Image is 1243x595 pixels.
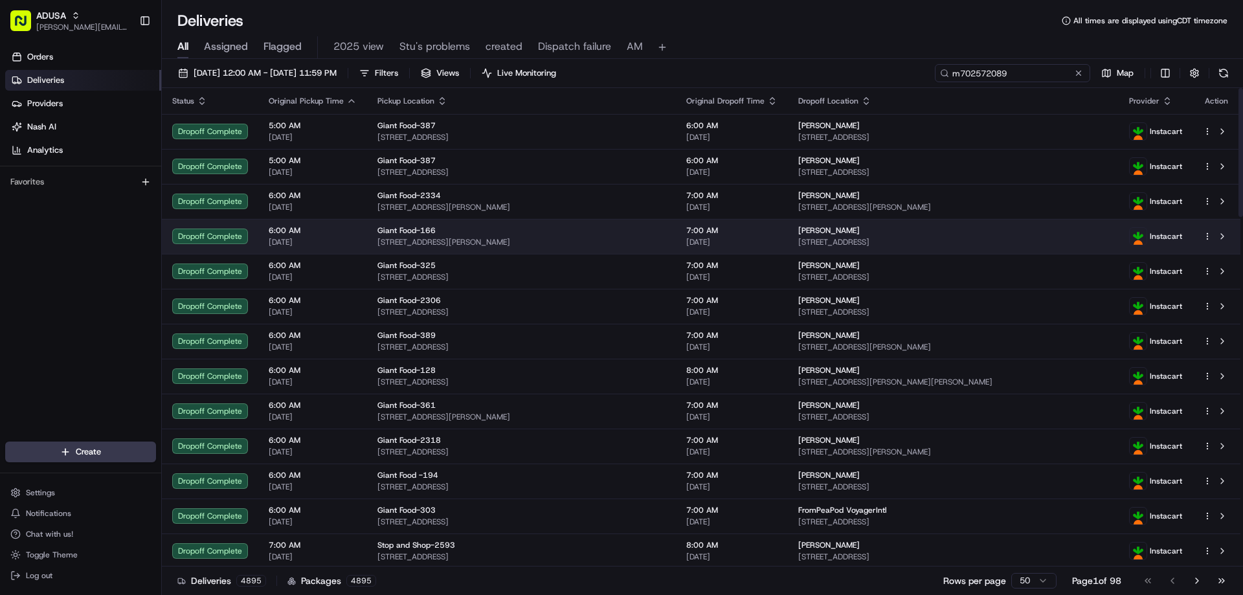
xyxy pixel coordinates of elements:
[377,400,436,410] span: Giant Food-361
[377,237,666,247] span: [STREET_ADDRESS][PERSON_NAME]
[269,295,357,306] span: 6:00 AM
[377,167,666,177] span: [STREET_ADDRESS]
[1215,64,1233,82] button: Refresh
[627,39,643,54] span: AM
[686,342,778,352] span: [DATE]
[497,67,556,79] span: Live Monitoring
[377,132,666,142] span: [STREET_ADDRESS]
[686,482,778,492] span: [DATE]
[26,529,73,539] span: Chat with us!
[36,22,129,32] button: [PERSON_NAME][EMAIL_ADDRESS][PERSON_NAME][DOMAIN_NAME]
[377,202,666,212] span: [STREET_ADDRESS][PERSON_NAME]
[236,575,266,587] div: 4895
[798,505,887,515] span: FromPeaPod VoyagerIntl
[1130,403,1147,420] img: profile_instacart_ahold_partner.png
[269,167,357,177] span: [DATE]
[5,546,156,564] button: Toggle Theme
[1150,126,1182,137] span: Instacart
[1130,543,1147,559] img: profile_instacart_ahold_partner.png
[269,132,357,142] span: [DATE]
[798,540,860,550] span: [PERSON_NAME]
[27,51,53,63] span: Orders
[1130,333,1147,350] img: profile_instacart_ahold_partner.png
[177,39,188,54] span: All
[798,552,1108,562] span: [STREET_ADDRESS]
[269,517,357,527] span: [DATE]
[34,84,214,97] input: Clear
[798,435,860,445] span: [PERSON_NAME]
[5,442,156,462] button: Create
[1072,574,1121,587] div: Page 1 of 98
[686,330,778,341] span: 7:00 AM
[5,93,161,114] a: Providers
[686,447,778,457] span: [DATE]
[686,295,778,306] span: 7:00 AM
[269,470,357,480] span: 6:00 AM
[377,365,436,376] span: Giant Food-128
[798,412,1108,422] span: [STREET_ADDRESS]
[798,96,858,106] span: Dropoff Location
[27,98,63,109] span: Providers
[5,504,156,522] button: Notifications
[798,377,1108,387] span: [STREET_ADDRESS][PERSON_NAME][PERSON_NAME]
[26,550,78,560] span: Toggle Theme
[377,517,666,527] span: [STREET_ADDRESS]
[26,570,52,581] span: Log out
[686,190,778,201] span: 7:00 AM
[1095,64,1139,82] button: Map
[798,260,860,271] span: [PERSON_NAME]
[269,400,357,410] span: 6:00 AM
[686,225,778,236] span: 7:00 AM
[798,295,860,306] span: [PERSON_NAME]
[686,167,778,177] span: [DATE]
[333,39,384,54] span: 2025 view
[1150,161,1182,172] span: Instacart
[686,202,778,212] span: [DATE]
[1130,473,1147,489] img: profile_instacart_ahold_partner.png
[194,67,337,79] span: [DATE] 12:00 AM - [DATE] 11:59 PM
[686,260,778,271] span: 7:00 AM
[377,505,436,515] span: Giant Food-303
[5,484,156,502] button: Settings
[686,377,778,387] span: [DATE]
[269,377,357,387] span: [DATE]
[399,39,470,54] span: Stu's problems
[377,540,455,550] span: Stop and Shop-2593
[1117,67,1134,79] span: Map
[1150,371,1182,381] span: Instacart
[269,260,357,271] span: 6:00 AM
[109,189,120,199] div: 💻
[5,117,161,137] a: Nash AI
[1150,441,1182,451] span: Instacart
[686,307,778,317] span: [DATE]
[26,508,71,519] span: Notifications
[377,377,666,387] span: [STREET_ADDRESS]
[686,540,778,550] span: 8:00 AM
[1150,266,1182,276] span: Instacart
[5,140,161,161] a: Analytics
[377,225,436,236] span: Giant Food-166
[377,307,666,317] span: [STREET_ADDRESS]
[91,219,157,229] a: Powered byPylon
[798,155,860,166] span: [PERSON_NAME]
[686,435,778,445] span: 7:00 AM
[377,272,666,282] span: [STREET_ADDRESS]
[269,225,357,236] span: 6:00 AM
[36,9,66,22] span: ADUSA
[44,137,164,147] div: We're available if you need us!
[27,121,56,133] span: Nash AI
[1130,193,1147,210] img: profile_instacart_ahold_partner.png
[686,120,778,131] span: 6:00 AM
[1130,508,1147,524] img: profile_instacart_ahold_partner.png
[13,13,39,39] img: Nash
[269,155,357,166] span: 5:00 AM
[346,575,376,587] div: 4895
[269,202,357,212] span: [DATE]
[686,96,765,106] span: Original Dropoff Time
[686,517,778,527] span: [DATE]
[798,470,860,480] span: [PERSON_NAME]
[269,120,357,131] span: 5:00 AM
[943,574,1006,587] p: Rows per page
[377,470,438,480] span: Giant Food -194
[1150,336,1182,346] span: Instacart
